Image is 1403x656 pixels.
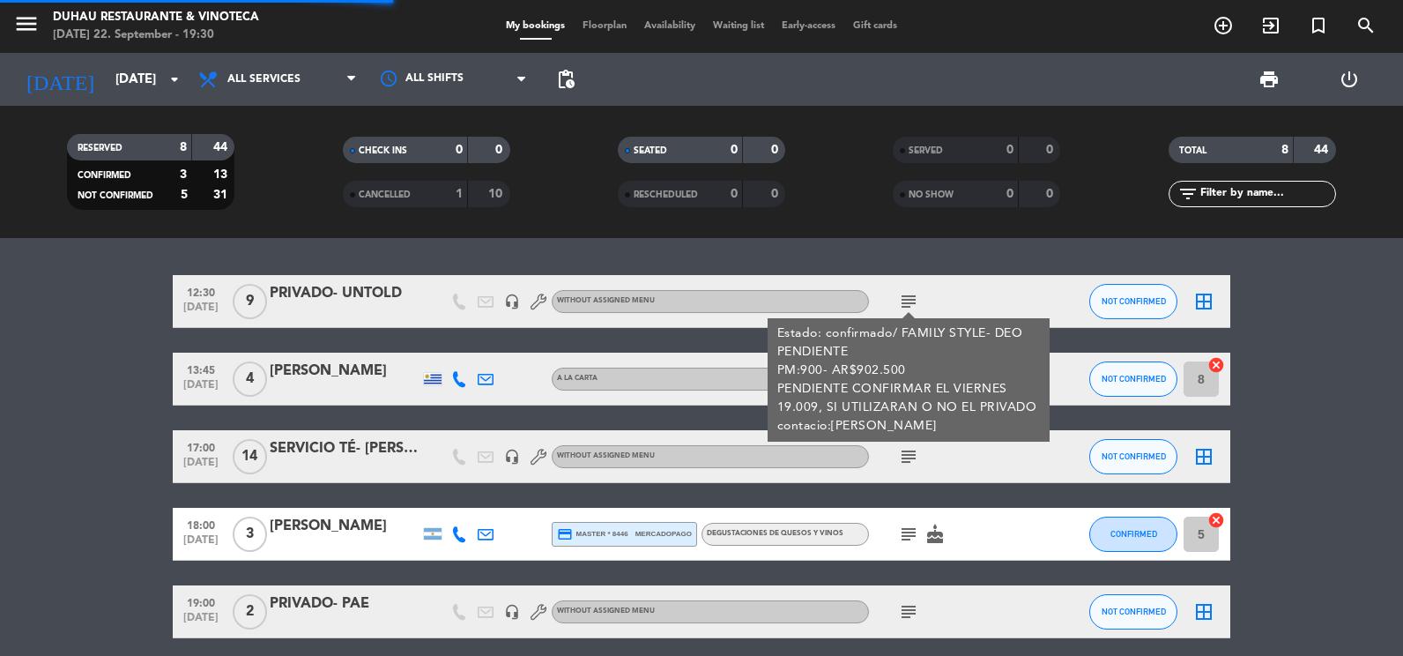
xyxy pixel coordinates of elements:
[270,515,419,538] div: [PERSON_NAME]
[1046,188,1057,200] strong: 0
[180,141,187,153] strong: 8
[359,146,407,155] span: CHECK INS
[78,144,122,153] span: RESERVED
[777,324,1041,436] div: Estado: confirmado/ FAMILY STYLE- DEO PENDIENTE PM:900- AR$902.500 PENDIENTE CONFIRMAR EL VIERNES...
[179,302,223,322] span: [DATE]
[1193,446,1214,467] i: border_all
[1207,511,1225,529] i: cancel
[1089,517,1177,552] button: CONFIRMED
[164,69,185,90] i: arrow_drop_down
[179,592,223,612] span: 19:00
[504,294,520,309] i: headset_mic
[213,168,231,181] strong: 13
[844,21,906,31] span: Gift cards
[1258,69,1280,90] span: print
[456,188,463,200] strong: 1
[1213,15,1234,36] i: add_circle_outline
[1308,15,1329,36] i: turned_in_not
[227,73,301,86] span: All services
[233,362,267,397] span: 4
[634,190,698,199] span: RESCHEDULED
[53,26,259,44] div: [DATE] 22. September - 19:30
[13,11,40,37] i: menu
[488,188,506,200] strong: 10
[233,594,267,630] span: 2
[909,190,954,199] span: NO SHOW
[898,524,919,545] i: subject
[635,21,704,31] span: Availability
[213,189,231,201] strong: 31
[909,146,943,155] span: SERVED
[1177,183,1199,205] i: filter_list
[1355,15,1377,36] i: search
[924,524,946,545] i: cake
[179,612,223,632] span: [DATE]
[233,439,267,474] span: 14
[233,284,267,319] span: 9
[635,528,692,540] span: mercadopago
[180,168,187,181] strong: 3
[1102,451,1166,461] span: NOT CONFIRMED
[557,452,655,459] span: Without assigned menu
[1193,601,1214,622] i: border_all
[13,11,40,43] button: menu
[555,69,576,90] span: pending_actions
[1207,356,1225,374] i: cancel
[78,171,131,180] span: CONFIRMED
[557,526,628,542] span: master * 8446
[557,608,655,615] span: Without assigned menu
[359,190,411,199] span: CANCELLED
[181,189,188,201] strong: 5
[634,146,667,155] span: SEATED
[270,593,419,615] div: PRIVADO- PAE
[1006,144,1013,156] strong: 0
[771,144,782,156] strong: 0
[1281,144,1288,156] strong: 8
[1102,374,1166,384] span: NOT CONFIRMED
[1339,69,1360,90] i: power_settings_new
[1260,15,1281,36] i: exit_to_app
[504,604,520,620] i: headset_mic
[78,191,153,200] span: NOT CONFIRMED
[13,60,107,99] i: [DATE]
[1089,439,1177,474] button: NOT CONFIRMED
[270,282,419,305] div: PRIVADO- UNTOLD
[179,379,223,399] span: [DATE]
[179,281,223,302] span: 12:30
[504,449,520,465] i: headset_mic
[495,144,506,156] strong: 0
[497,21,574,31] span: My bookings
[1089,594,1177,630] button: NOT CONFIRMED
[1089,362,1177,397] button: NOT CONFIRMED
[1314,144,1332,156] strong: 44
[704,21,773,31] span: Waiting list
[574,21,635,31] span: Floorplan
[213,141,231,153] strong: 44
[456,144,463,156] strong: 0
[557,297,655,304] span: Without assigned menu
[270,437,419,460] div: SERVICIO TÉ- [PERSON_NAME]
[557,526,573,542] i: credit_card
[773,21,844,31] span: Early-access
[1179,146,1206,155] span: TOTAL
[898,601,919,622] i: subject
[1199,184,1335,204] input: Filter by name...
[179,436,223,457] span: 17:00
[233,517,267,552] span: 3
[731,144,738,156] strong: 0
[179,534,223,555] span: [DATE]
[1102,296,1166,306] span: NOT CONFIRMED
[898,291,919,312] i: subject
[731,188,738,200] strong: 0
[1310,53,1391,106] div: LOG OUT
[270,360,419,383] div: [PERSON_NAME]
[179,457,223,477] span: [DATE]
[179,514,223,534] span: 18:00
[1046,144,1057,156] strong: 0
[1193,291,1214,312] i: border_all
[1102,607,1166,616] span: NOT CONFIRMED
[898,446,919,467] i: subject
[179,359,223,379] span: 13:45
[707,530,843,537] span: DEGUSTACIONES DE QUESOS Y VINOS
[1089,284,1177,319] button: NOT CONFIRMED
